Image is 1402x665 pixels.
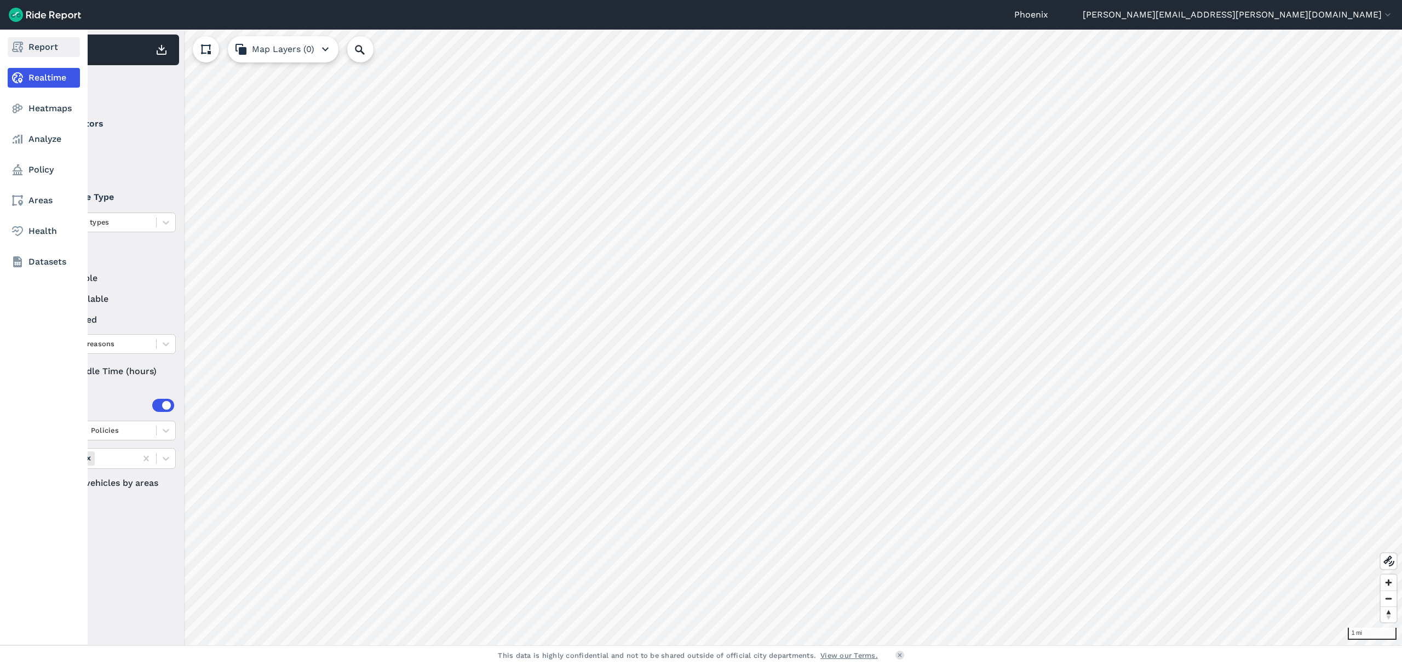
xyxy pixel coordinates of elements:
a: View our Terms. [820,650,878,661]
button: [PERSON_NAME][EMAIL_ADDRESS][PERSON_NAME][DOMAIN_NAME] [1083,8,1393,21]
a: Datasets [8,252,80,272]
label: available [44,272,176,285]
a: Phoenix [1014,8,1048,21]
summary: Status [44,241,174,272]
a: Areas [8,191,80,210]
label: Spin [44,160,176,173]
summary: Areas [44,390,174,421]
button: Reset bearing to north [1381,606,1397,622]
label: Lime [44,139,176,152]
div: Areas [59,399,174,412]
div: 1 mi [1348,628,1397,640]
a: Report [8,37,80,57]
label: Filter vehicles by areas [44,477,176,490]
a: Heatmaps [8,99,80,118]
div: Idle Time (hours) [44,362,176,381]
a: Health [8,221,80,241]
div: Filter [40,70,179,104]
img: Ride Report [9,8,81,22]
a: Realtime [8,68,80,88]
label: reserved [44,313,176,326]
label: unavailable [44,293,176,306]
a: Policy [8,160,80,180]
a: Analyze [8,129,80,149]
summary: Operators [44,108,174,139]
input: Search Location or Vehicles [347,36,391,62]
button: Zoom in [1381,575,1397,591]
canvas: Map [35,30,1402,645]
div: Remove Areas (7) [83,451,95,465]
summary: Vehicle Type [44,182,174,213]
button: Map Layers (0) [228,36,338,62]
button: Zoom out [1381,591,1397,606]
